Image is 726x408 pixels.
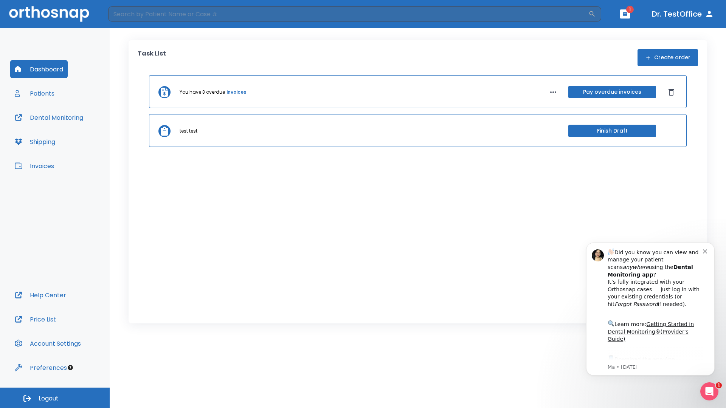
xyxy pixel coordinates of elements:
[10,60,68,78] button: Dashboard
[67,364,74,371] div: Tooltip anchor
[568,86,656,98] button: Pay overdue invoices
[10,334,85,352] button: Account Settings
[10,359,71,377] button: Preferences
[9,6,89,22] img: Orthosnap
[138,49,166,66] p: Task List
[180,89,225,96] p: You have 3 overdue
[700,382,718,400] iframe: Intercom live chat
[716,382,722,388] span: 1
[180,128,197,134] p: test test
[665,86,677,98] button: Dismiss
[108,6,588,22] input: Search by Patient Name or Case #
[10,108,88,127] button: Dental Monitoring
[33,133,128,139] p: Message from Ma, sent 1w ago
[128,16,134,22] button: Dismiss notification
[10,84,59,102] button: Patients
[649,7,717,21] button: Dr. TestOffice
[638,49,698,66] button: Create order
[10,310,60,328] button: Price List
[10,157,59,175] button: Invoices
[226,89,246,96] a: invoices
[33,125,100,139] a: App Store
[10,286,71,304] button: Help Center
[39,394,59,403] span: Logout
[10,133,60,151] button: Shipping
[33,123,128,162] div: Download the app: | ​ Let us know if you need help getting started!
[568,125,656,137] button: Finish Draft
[575,231,726,388] iframe: Intercom notifications message
[626,6,634,13] span: 1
